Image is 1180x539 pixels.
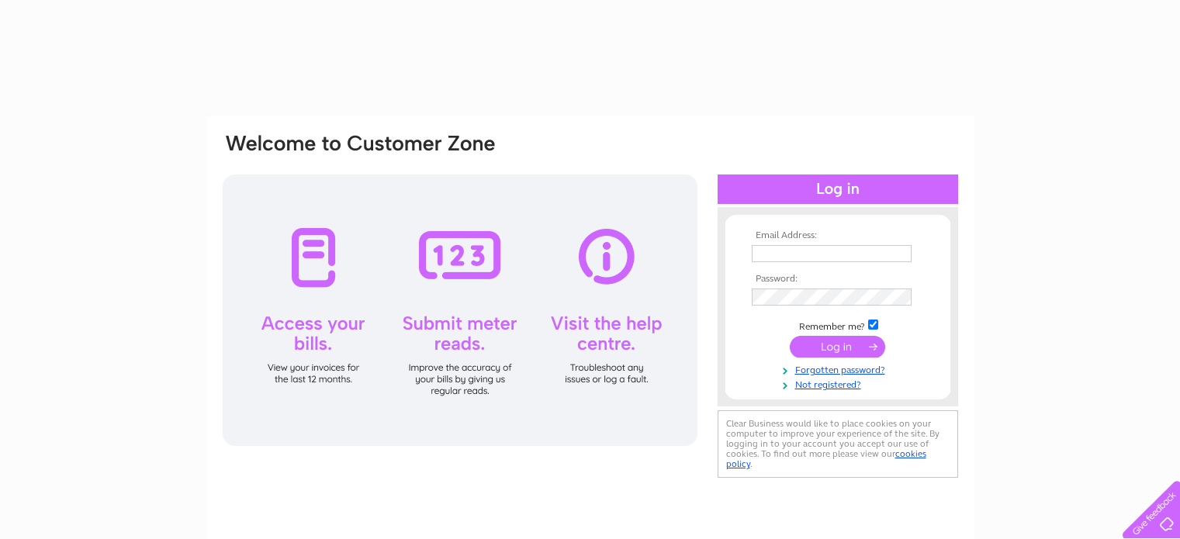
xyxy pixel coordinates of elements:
a: Forgotten password? [752,361,928,376]
a: cookies policy [726,448,926,469]
th: Password: [748,274,928,285]
input: Submit [790,336,885,358]
th: Email Address: [748,230,928,241]
div: Clear Business would like to place cookies on your computer to improve your experience of the sit... [718,410,958,478]
td: Remember me? [748,317,928,333]
a: Not registered? [752,376,928,391]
